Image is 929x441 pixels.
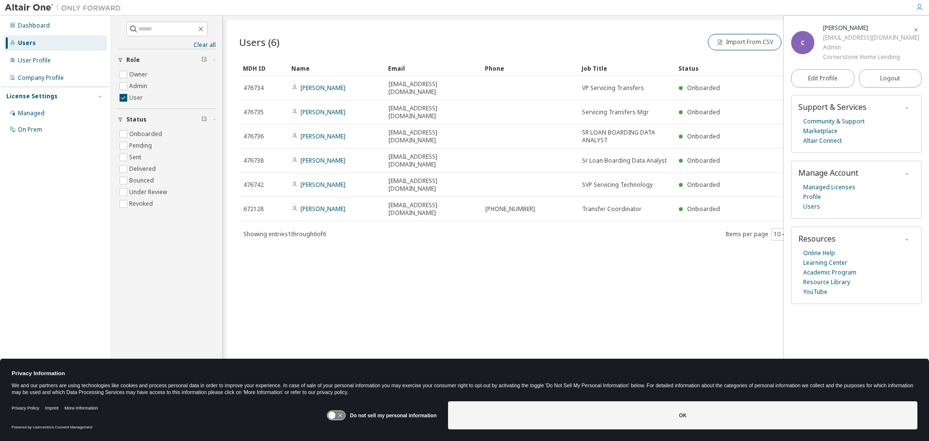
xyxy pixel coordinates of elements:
[823,33,919,43] div: [EMAIL_ADDRESS][DOMAIN_NAME]
[5,3,126,13] img: Altair One
[300,205,345,213] a: [PERSON_NAME]
[582,61,671,76] div: Job Title
[243,133,264,140] span: 476736
[129,175,156,186] label: Bounced
[243,205,264,213] span: 672128
[118,49,216,71] button: Role
[678,61,862,76] div: Status
[118,41,216,49] a: Clear all
[803,117,865,126] a: Community & Support
[129,69,150,80] label: Owner
[687,156,720,165] span: Onboarded
[582,129,670,144] span: SR LOAN BOARDING DATA ANALYST
[243,230,326,238] span: Showing entries 1 through 6 of 6
[803,287,827,297] a: YouTube
[823,52,919,62] div: Cornerstone Home Lending
[388,61,477,76] div: Email
[118,109,216,130] button: Status
[239,35,280,49] span: Users (6)
[803,268,856,277] a: Academic Program
[129,186,169,198] label: Under Review
[389,129,477,144] span: [EMAIL_ADDRESS][DOMAIN_NAME]
[201,116,207,123] span: Clear filter
[18,22,50,30] div: Dashboard
[389,105,477,120] span: [EMAIL_ADDRESS][DOMAIN_NAME]
[291,61,380,76] div: Name
[126,116,147,123] span: Status
[389,201,477,217] span: [EMAIL_ADDRESS][DOMAIN_NAME]
[243,181,264,189] span: 476742
[389,177,477,193] span: [EMAIL_ADDRESS][DOMAIN_NAME]
[485,205,535,213] span: [PHONE_NUMBER]
[582,157,667,165] span: Sr Loan Boarding Data Analyst
[808,75,838,82] span: Edit Profile
[243,108,264,116] span: 476735
[300,132,345,140] a: [PERSON_NAME]
[18,109,45,117] div: Managed
[803,202,820,212] a: Users
[803,182,855,192] a: Managed Licenses
[129,128,164,140] label: Onboarded
[803,248,835,258] a: Online Help
[582,181,653,189] span: SVP Servicing Technology
[129,80,149,92] label: Admin
[485,61,574,76] div: Phone
[18,39,36,47] div: Users
[803,277,850,287] a: Resource Library
[389,153,477,168] span: [EMAIL_ADDRESS][DOMAIN_NAME]
[774,230,787,238] button: 10
[798,102,867,112] span: Support & Services
[687,108,720,116] span: Onboarded
[300,156,345,165] a: [PERSON_NAME]
[803,136,842,146] a: Altair Connect
[801,39,805,47] span: C
[798,233,836,244] span: Resources
[687,205,720,213] span: Onboarded
[201,56,207,64] span: Clear filter
[18,57,51,64] div: User Profile
[18,74,64,82] div: Company Profile
[823,43,919,52] div: Admin
[725,228,789,241] span: Items per page
[582,108,649,116] span: Servicing Transfers Mgr
[389,80,477,96] span: [EMAIL_ADDRESS][DOMAIN_NAME]
[243,61,284,76] div: MDH ID
[582,84,644,92] span: VP Servicing Transfers
[708,34,781,50] button: Import From CSV
[582,205,642,213] span: Transfer Coordinator
[300,181,345,189] a: [PERSON_NAME]
[243,84,264,92] span: 476734
[823,23,919,33] div: Cole Nagle
[687,181,720,189] span: Onboarded
[129,198,155,210] label: Revoked
[798,167,858,178] span: Manage Account
[687,132,720,140] span: Onboarded
[803,126,838,136] a: Marketplace
[300,84,345,92] a: [PERSON_NAME]
[18,126,42,134] div: On Prem
[126,56,140,64] span: Role
[129,152,143,163] label: Sent
[300,108,345,116] a: [PERSON_NAME]
[6,92,58,100] div: License Settings
[129,140,154,152] label: Pending
[803,258,847,268] a: Learning Center
[880,74,900,83] span: Logout
[243,157,264,165] span: 476738
[687,84,720,92] span: Onboarded
[803,192,821,202] a: Profile
[791,69,854,88] a: Edit Profile
[859,69,922,88] button: Logout
[129,163,158,175] label: Delivered
[129,92,145,104] label: User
